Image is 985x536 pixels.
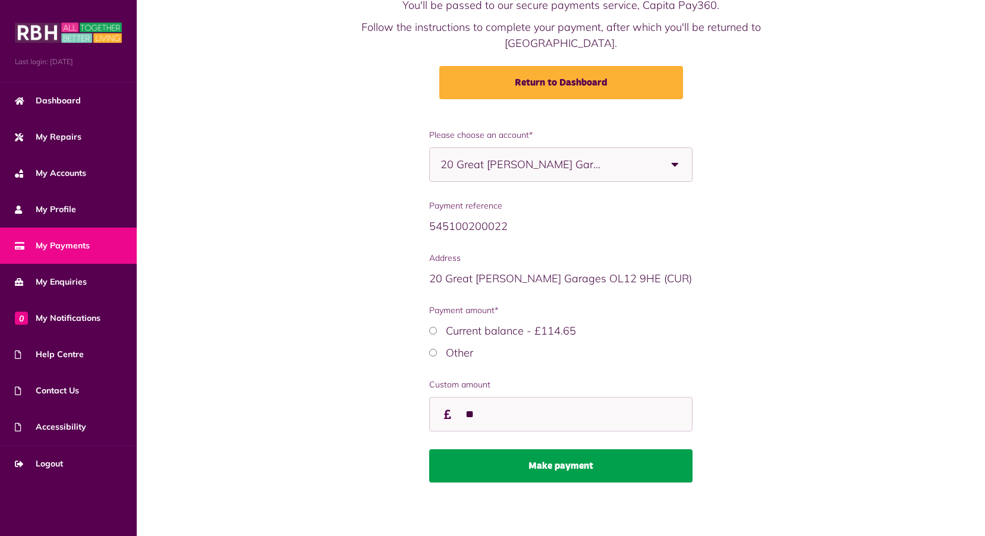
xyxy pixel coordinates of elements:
[15,384,79,397] span: Contact Us
[429,379,692,391] label: Custom amount
[429,200,692,212] span: Payment reference
[15,348,84,361] span: Help Centre
[429,449,692,483] button: Make payment
[439,66,683,99] a: Return to Dashboard
[15,94,81,107] span: Dashboard
[15,167,86,179] span: My Accounts
[15,276,87,288] span: My Enquiries
[429,252,692,264] span: Address
[429,219,508,233] span: 545100200022
[15,458,63,470] span: Logout
[15,311,28,324] span: 0
[361,19,761,51] p: Follow the instructions to complete your payment, after which you'll be returned to [GEOGRAPHIC_D...
[446,324,576,338] label: Current balance - £114.65
[446,346,473,360] label: Other
[15,239,90,252] span: My Payments
[429,304,692,317] span: Payment amount*
[15,203,76,216] span: My Profile
[440,148,604,181] span: 20 Great [PERSON_NAME] Garages, Rochdale, OL12 9HE - Garage
[15,56,122,67] span: Last login: [DATE]
[15,21,122,45] img: MyRBH
[429,129,692,141] span: Please choose an account*
[15,421,86,433] span: Accessibility
[429,272,692,285] span: 20 Great [PERSON_NAME] Garages OL12 9HE (CUR)
[15,131,81,143] span: My Repairs
[15,312,100,324] span: My Notifications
